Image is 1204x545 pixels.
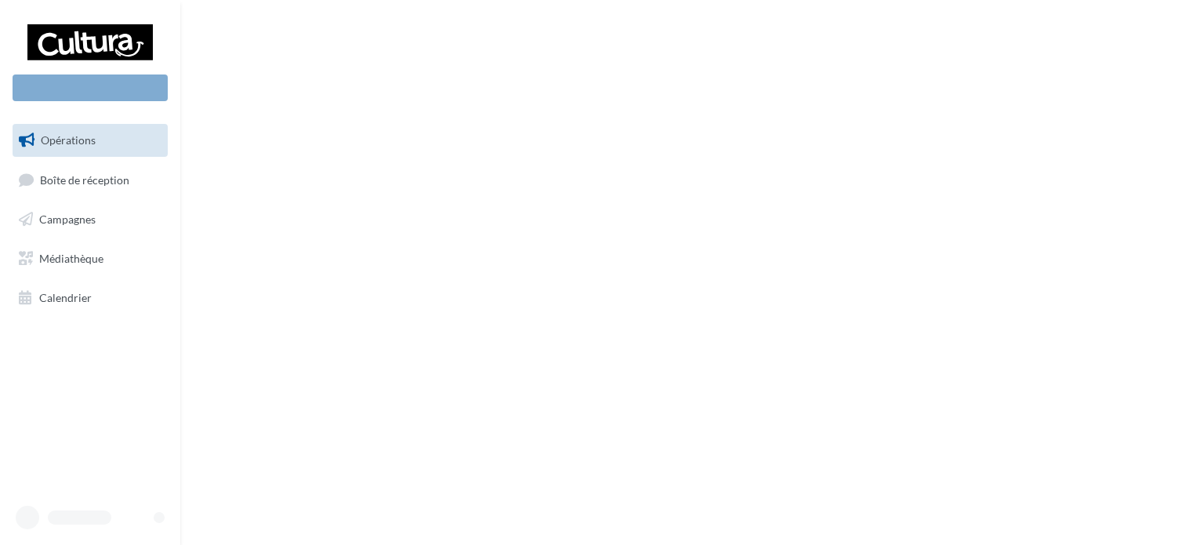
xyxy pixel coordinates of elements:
span: Calendrier [39,290,92,303]
a: Boîte de réception [9,163,171,197]
a: Médiathèque [9,242,171,275]
a: Calendrier [9,282,171,314]
span: Médiathèque [39,252,103,265]
span: Boîte de réception [40,173,129,186]
a: Opérations [9,124,171,157]
div: Nouvelle campagne [13,74,168,101]
span: Campagnes [39,213,96,226]
a: Campagnes [9,203,171,236]
span: Opérations [41,133,96,147]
